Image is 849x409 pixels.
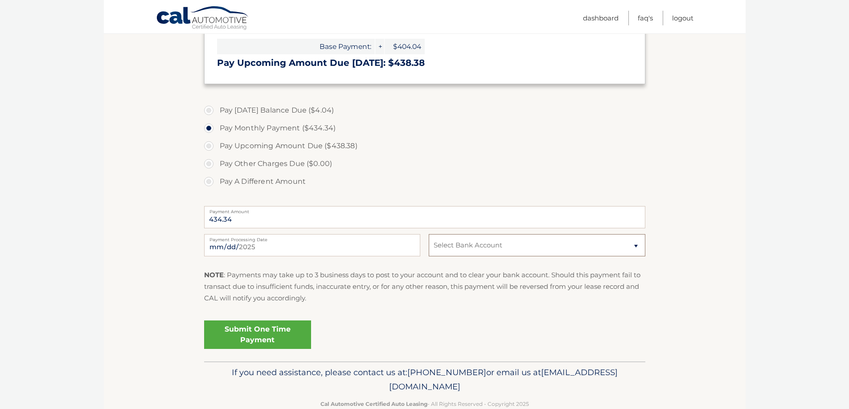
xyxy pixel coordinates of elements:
[407,367,486,377] span: [PHONE_NUMBER]
[210,399,640,409] p: - All Rights Reserved - Copyright 2025
[204,320,311,349] a: Submit One Time Payment
[204,155,645,173] label: Pay Other Charges Due ($0.00)
[204,206,645,213] label: Payment Amount
[375,39,384,54] span: +
[583,11,619,25] a: Dashboard
[204,269,645,304] p: : Payments may take up to 3 business days to post to your account and to clear your bank account....
[320,401,427,407] strong: Cal Automotive Certified Auto Leasing
[204,173,645,190] label: Pay A Different Amount
[156,6,250,32] a: Cal Automotive
[385,39,425,54] span: $404.04
[217,57,632,69] h3: Pay Upcoming Amount Due [DATE]: $438.38
[389,367,618,392] span: [EMAIL_ADDRESS][DOMAIN_NAME]
[204,101,645,119] label: Pay [DATE] Balance Due ($4.04)
[204,271,224,279] strong: NOTE
[210,365,640,394] p: If you need assistance, please contact us at: or email us at
[672,11,693,25] a: Logout
[204,206,645,228] input: Payment Amount
[217,39,375,54] span: Base Payment:
[204,234,420,256] input: Payment Date
[638,11,653,25] a: FAQ's
[204,119,645,137] label: Pay Monthly Payment ($434.34)
[204,137,645,155] label: Pay Upcoming Amount Due ($438.38)
[204,234,420,241] label: Payment Processing Date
